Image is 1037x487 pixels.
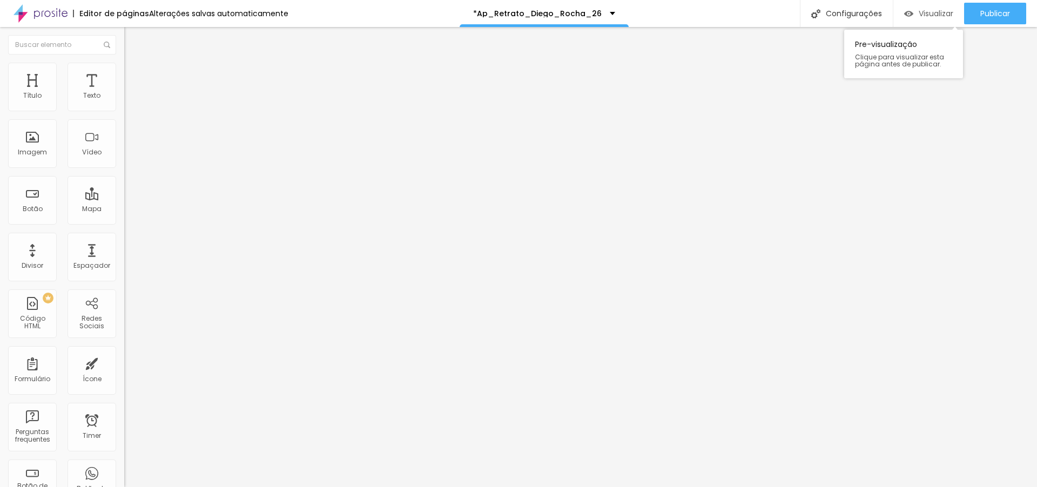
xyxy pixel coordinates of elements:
[8,35,116,55] input: Buscar elemento
[83,92,100,99] div: Texto
[893,3,964,24] button: Visualizar
[980,9,1010,18] span: Publicar
[73,10,149,17] div: Editor de páginas
[904,9,913,18] img: view-1.svg
[149,10,288,17] div: Alterações salvas automaticamente
[964,3,1026,24] button: Publicar
[18,148,47,156] div: Imagem
[82,205,102,213] div: Mapa
[811,9,820,18] img: Icone
[124,27,1037,487] iframe: Editor
[11,428,53,444] div: Perguntas frequentes
[82,148,102,156] div: Vídeo
[83,432,101,439] div: Timer
[23,205,43,213] div: Botão
[919,9,953,18] span: Visualizar
[473,10,602,17] p: *Ap_Retrato_Diego_Rocha_26
[83,375,102,383] div: Ícone
[15,375,50,383] div: Formulário
[844,30,963,78] div: Pre-visualização
[70,315,113,330] div: Redes Sociais
[11,315,53,330] div: Código HTML
[73,262,110,269] div: Espaçador
[104,42,110,48] img: Icone
[22,262,43,269] div: Divisor
[855,53,952,67] span: Clique para visualizar esta página antes de publicar.
[23,92,42,99] div: Título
